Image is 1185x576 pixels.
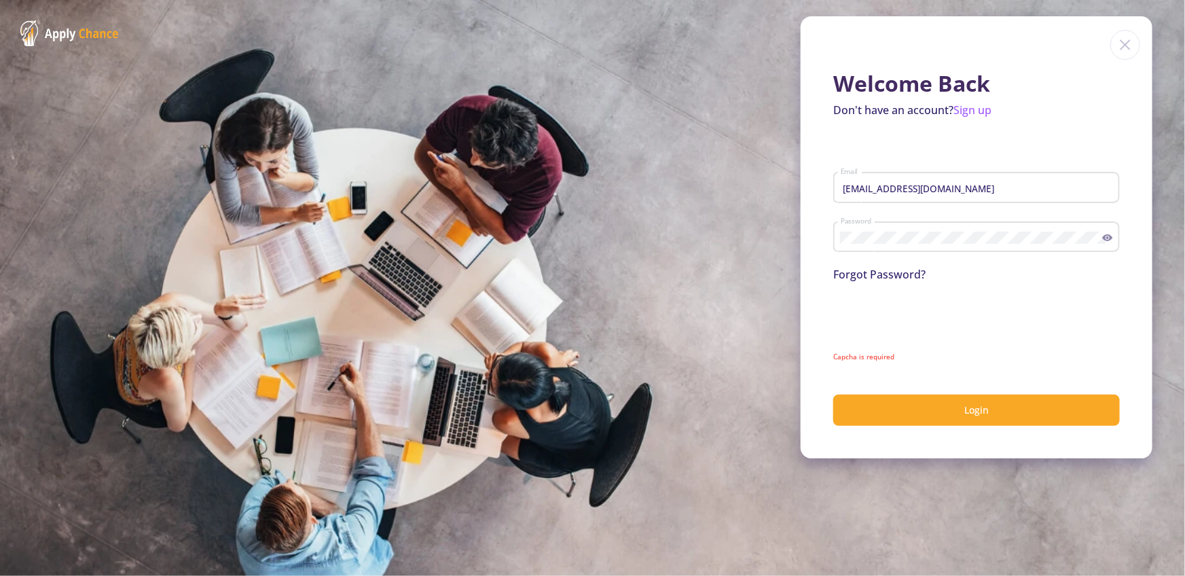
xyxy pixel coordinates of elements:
h1: Welcome Back [833,71,1120,96]
a: Forgot Password? [833,267,926,282]
iframe: reCAPTCHA [833,299,1040,352]
mat-error: Capcha is required [833,352,1120,362]
p: Don't have an account? [833,102,1120,118]
img: ApplyChance Logo [20,20,119,46]
button: Login [833,395,1120,427]
span: Login [964,403,989,416]
img: close icon [1110,30,1140,60]
a: Sign up [953,103,991,118]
